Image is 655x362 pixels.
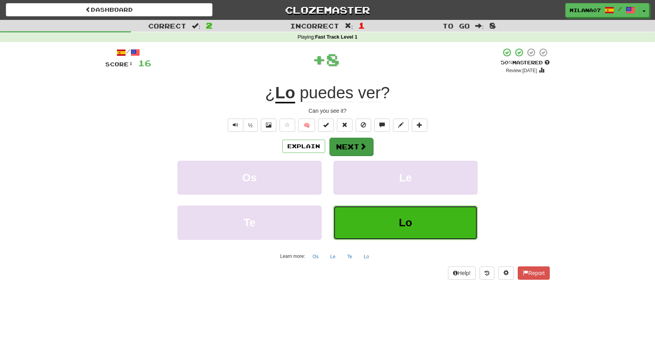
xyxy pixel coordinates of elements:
[300,83,354,102] span: puedes
[177,161,322,195] button: Os
[105,48,151,57] div: /
[280,119,295,132] button: Favorite sentence (alt+f)
[518,266,550,280] button: Report
[206,21,212,30] span: 2
[242,172,257,184] span: Os
[345,23,353,29] span: :
[326,50,340,69] span: 8
[480,266,494,280] button: Round history (alt+y)
[448,266,476,280] button: Help!
[399,216,412,229] span: Lo
[275,83,295,103] u: Lo
[329,138,373,156] button: Next
[148,22,186,30] span: Correct
[312,48,326,71] span: +
[374,119,390,132] button: Discuss sentence (alt+u)
[333,206,478,240] button: Lo
[358,21,365,30] span: 1
[295,83,390,102] span: ?
[318,119,334,132] button: Set this sentence to 100% Mastered (alt+m)
[399,172,412,184] span: Le
[443,22,470,30] span: To go
[6,3,212,16] a: Dashboard
[412,119,427,132] button: Add to collection (alt+a)
[105,61,133,67] span: Score:
[282,140,325,153] button: Explain
[298,119,315,132] button: 🧠
[359,251,373,263] button: Lo
[618,6,622,12] span: /
[475,23,484,29] span: :
[192,23,200,29] span: :
[393,119,409,132] button: Edit sentence (alt+d)
[177,206,322,240] button: Te
[501,59,512,66] span: 50 %
[290,22,339,30] span: Incorrect
[337,119,352,132] button: Reset to 0% Mastered (alt+r)
[244,216,256,229] span: Te
[343,251,356,263] button: Te
[228,119,243,132] button: Play sentence audio (ctl+space)
[280,254,305,259] small: Learn more:
[243,119,258,132] button: ½
[224,3,431,17] a: Clozemaster
[226,119,258,132] div: Text-to-speech controls
[265,83,275,102] span: ¿
[565,3,639,17] a: Milana07 /
[261,119,276,132] button: Show image (alt+x)
[315,34,358,40] strong: Fast Track Level 1
[333,161,478,195] button: Le
[358,83,381,102] span: ver
[138,58,151,68] span: 16
[326,251,340,263] button: Le
[506,68,537,73] small: Review: [DATE]
[489,21,496,30] span: 8
[570,7,601,14] span: Milana07
[356,119,371,132] button: Ignore sentence (alt+i)
[308,251,323,263] button: Os
[105,107,550,115] div: Can you see it?
[501,59,550,66] div: Mastered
